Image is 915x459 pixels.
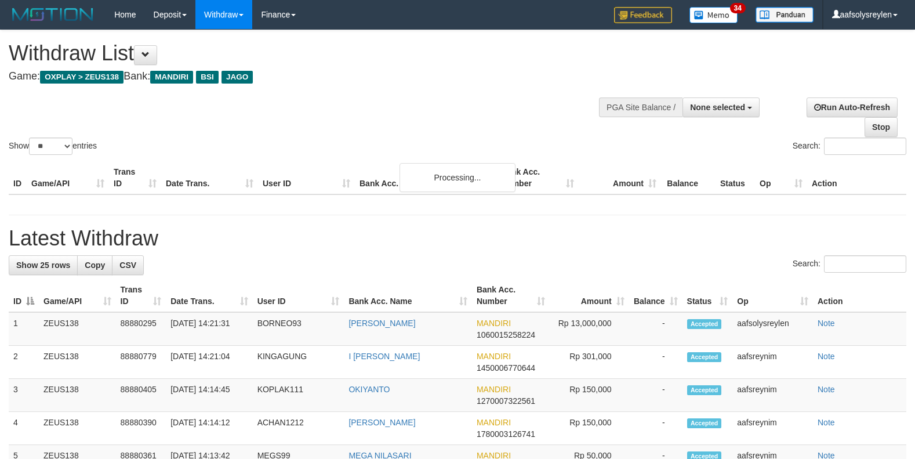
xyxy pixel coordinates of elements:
[166,346,252,379] td: [DATE] 14:21:04
[732,312,813,346] td: aafsolysreylen
[222,71,253,84] span: JAGO
[689,7,738,23] img: Button%20Memo.svg
[253,412,344,445] td: ACHAN1212
[550,312,629,346] td: Rp 13,000,000
[9,161,27,194] th: ID
[732,346,813,379] td: aafsreynim
[687,319,722,329] span: Accepted
[818,418,835,427] a: Note
[400,163,515,192] div: Processing...
[258,161,355,194] th: User ID
[550,379,629,412] td: Rp 150,000
[732,379,813,412] td: aafsreynim
[732,412,813,445] td: aafsreynim
[9,379,39,412] td: 3
[116,312,166,346] td: 88880295
[661,161,716,194] th: Balance
[116,379,166,412] td: 88880405
[629,412,682,445] td: -
[116,412,166,445] td: 88880390
[550,346,629,379] td: Rp 301,000
[253,312,344,346] td: BORNEO93
[807,161,906,194] th: Action
[39,279,116,312] th: Game/API: activate to sort column ascending
[29,138,72,155] select: Showentries
[9,227,906,250] h1: Latest Withdraw
[629,279,682,312] th: Balance: activate to sort column ascending
[730,3,746,13] span: 34
[9,312,39,346] td: 1
[687,352,722,362] span: Accepted
[355,161,496,194] th: Bank Acc. Name
[116,279,166,312] th: Trans ID: activate to sort column ascending
[793,138,906,155] label: Search:
[690,103,745,112] span: None selected
[9,346,39,379] td: 2
[166,412,252,445] td: [DATE] 14:14:12
[116,346,166,379] td: 88880779
[39,312,116,346] td: ZEUS138
[793,255,906,273] label: Search:
[687,385,722,395] span: Accepted
[477,319,511,328] span: MANDIRI
[477,418,511,427] span: MANDIRI
[614,7,672,23] img: Feedback.jpg
[477,330,535,339] span: Copy 1060015258224 to clipboard
[348,418,415,427] a: [PERSON_NAME]
[477,352,511,361] span: MANDIRI
[579,161,661,194] th: Amount
[112,255,144,275] a: CSV
[9,42,598,65] h1: Withdraw List
[77,255,112,275] a: Copy
[865,117,898,137] a: Stop
[85,261,105,270] span: Copy
[39,379,116,412] td: ZEUS138
[756,7,814,23] img: panduan.png
[27,161,109,194] th: Game/API
[9,138,97,155] label: Show entries
[39,346,116,379] td: ZEUS138
[477,429,535,439] span: Copy 1780003126741 to clipboard
[813,279,906,312] th: Action
[9,6,97,23] img: MOTION_logo.png
[253,346,344,379] td: KINGAGUNG
[599,97,682,117] div: PGA Site Balance /
[9,255,78,275] a: Show 25 rows
[477,385,511,394] span: MANDIRI
[818,352,835,361] a: Note
[40,71,124,84] span: OXPLAY > ZEUS138
[682,97,760,117] button: None selected
[629,346,682,379] td: -
[629,379,682,412] td: -
[166,279,252,312] th: Date Trans.: activate to sort column ascending
[716,161,755,194] th: Status
[348,385,390,394] a: OKIYANTO
[824,255,906,273] input: Search:
[344,279,472,312] th: Bank Acc. Name: activate to sort column ascending
[732,279,813,312] th: Op: activate to sort column ascending
[807,97,898,117] a: Run Auto-Refresh
[9,279,39,312] th: ID: activate to sort column descending
[150,71,193,84] span: MANDIRI
[818,319,835,328] a: Note
[687,418,722,428] span: Accepted
[39,412,116,445] td: ZEUS138
[477,363,535,373] span: Copy 1450006770644 to clipboard
[253,379,344,412] td: KOPLAK111
[166,312,252,346] td: [DATE] 14:21:31
[824,138,906,155] input: Search:
[119,261,136,270] span: CSV
[9,412,39,445] td: 4
[818,385,835,394] a: Note
[348,319,415,328] a: [PERSON_NAME]
[166,379,252,412] td: [DATE] 14:14:45
[629,312,682,346] td: -
[16,261,70,270] span: Show 25 rows
[682,279,733,312] th: Status: activate to sort column ascending
[348,352,420,361] a: I [PERSON_NAME]
[161,161,258,194] th: Date Trans.
[472,279,550,312] th: Bank Acc. Number: activate to sort column ascending
[196,71,219,84] span: BSI
[550,279,629,312] th: Amount: activate to sort column ascending
[477,396,535,406] span: Copy 1270007322561 to clipboard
